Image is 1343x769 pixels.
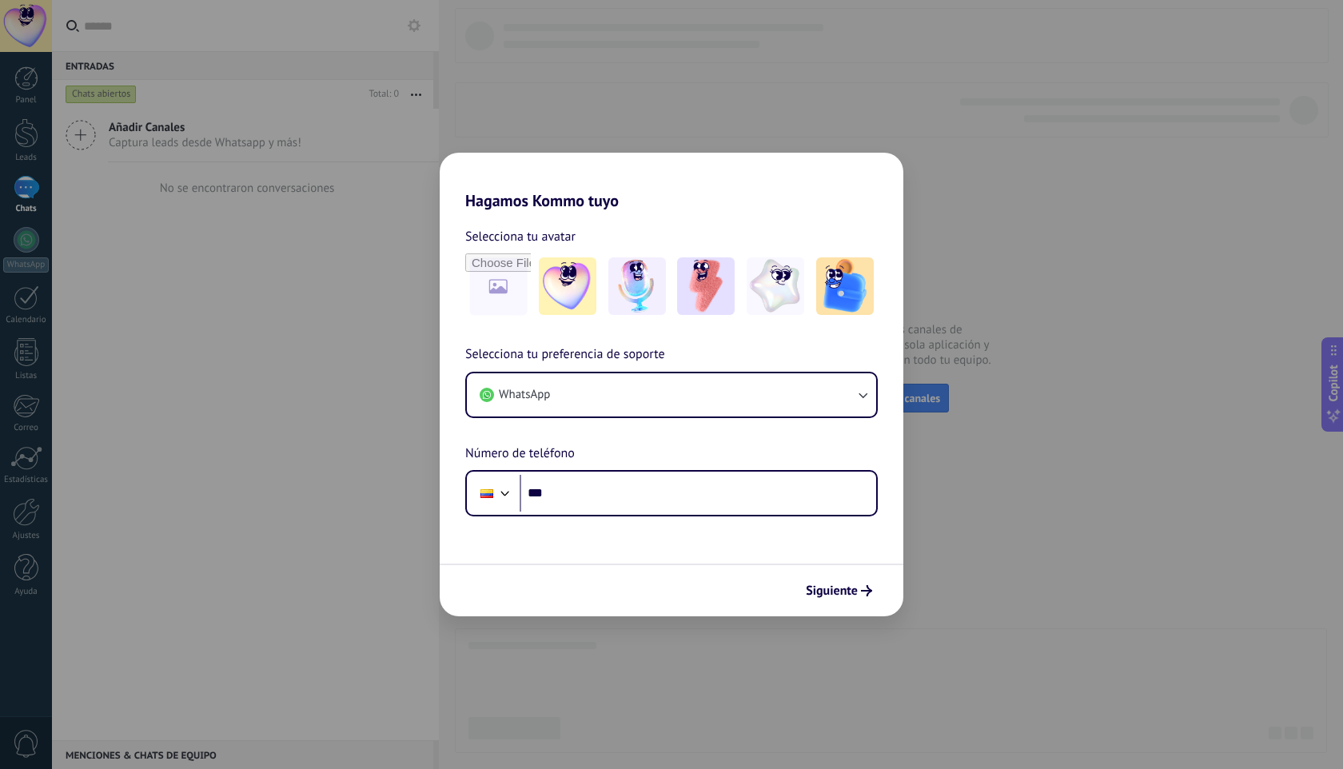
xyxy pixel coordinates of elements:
[472,476,502,510] div: Colombia: + 57
[539,257,596,315] img: -1.jpeg
[806,585,858,596] span: Siguiente
[747,257,804,315] img: -4.jpeg
[799,577,879,604] button: Siguiente
[499,387,550,403] span: WhatsApp
[467,373,876,416] button: WhatsApp
[816,257,874,315] img: -5.jpeg
[608,257,666,315] img: -2.jpeg
[677,257,735,315] img: -3.jpeg
[465,226,576,247] span: Selecciona tu avatar
[465,444,575,464] span: Número de teléfono
[465,345,665,365] span: Selecciona tu preferencia de soporte
[440,153,903,210] h2: Hagamos Kommo tuyo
